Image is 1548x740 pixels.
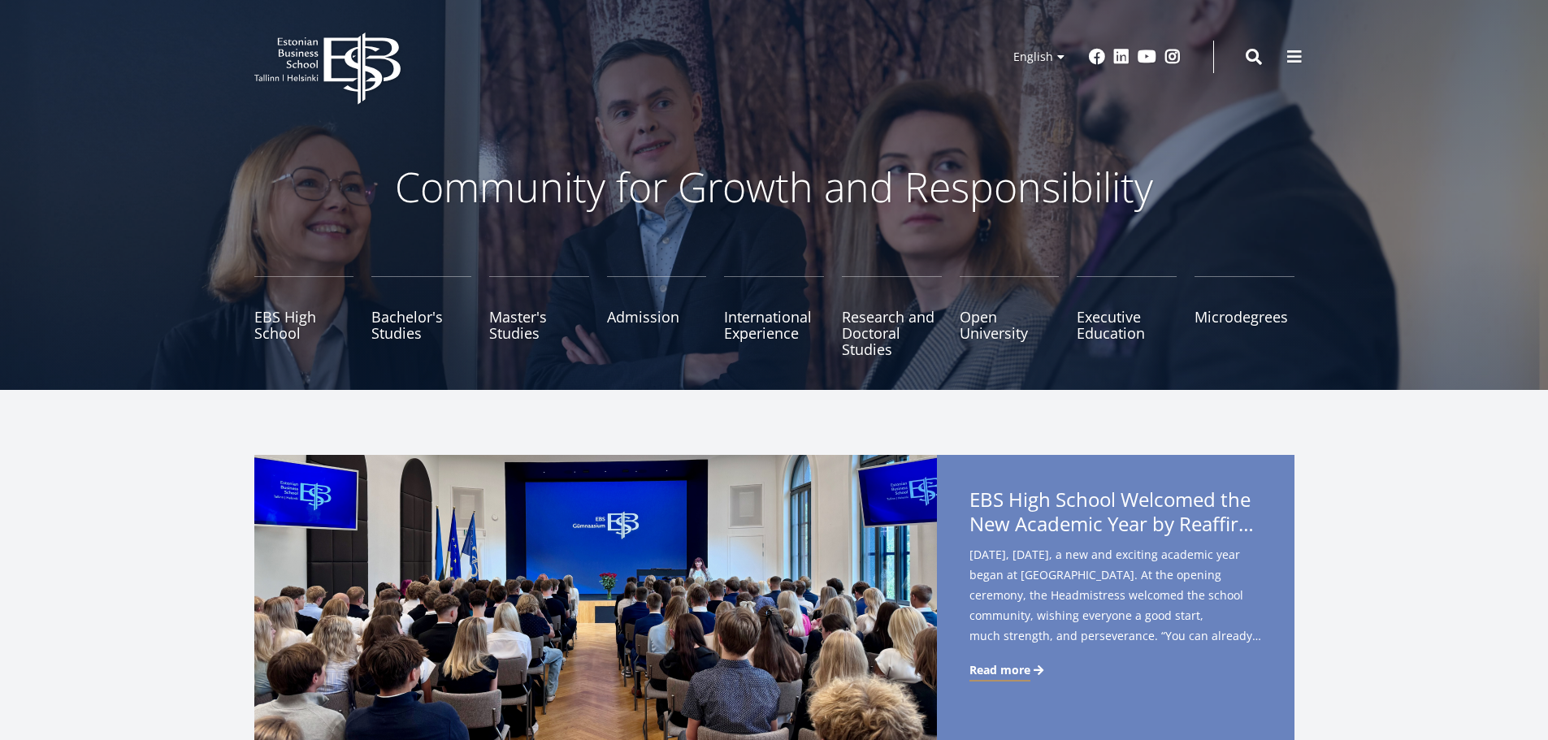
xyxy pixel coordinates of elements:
a: EBS High School [254,276,354,357]
a: Open University [960,276,1060,357]
a: Bachelor's Studies [371,276,471,357]
a: Linkedin [1113,49,1130,65]
span: New Academic Year by Reaffirming Its Core Values [969,512,1262,536]
a: Read more [969,662,1047,678]
span: [DATE], [DATE], a new and exciting academic year began at [GEOGRAPHIC_DATA]. At the opening cerem... [969,544,1262,651]
a: Master's Studies [489,276,589,357]
a: International Experience [724,276,824,357]
a: Executive Education [1077,276,1177,357]
span: much strength, and perseverance. “You can already feel the autumn in the air – and in a way it’s ... [969,625,1262,646]
a: Research and Doctoral Studies [842,276,942,357]
a: Admission [607,276,707,357]
p: Community for Growth and Responsibility [344,162,1205,211]
span: EBS High School Welcomed the [969,487,1262,541]
a: Microdegrees [1195,276,1294,357]
a: Instagram [1164,49,1181,65]
a: Facebook [1089,49,1105,65]
a: Youtube [1138,49,1156,65]
span: Read more [969,662,1030,678]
